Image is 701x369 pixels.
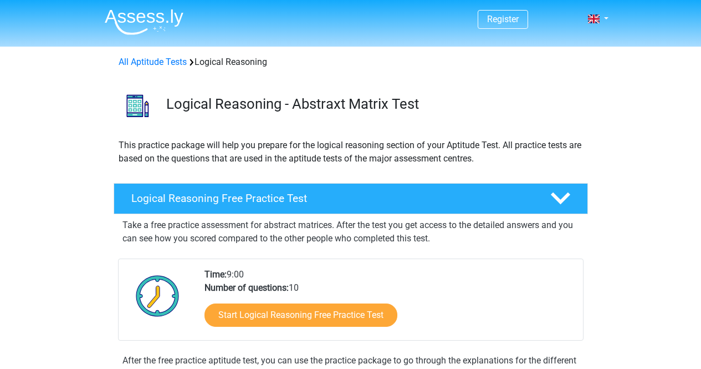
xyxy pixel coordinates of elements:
[114,82,161,129] img: logical reasoning
[109,183,592,214] a: Logical Reasoning Free Practice Test
[114,55,587,69] div: Logical Reasoning
[130,268,186,323] img: Clock
[204,282,289,293] b: Number of questions:
[119,139,583,165] p: This practice package will help you prepare for the logical reasoning section of your Aptitude Te...
[487,14,519,24] a: Register
[204,269,227,280] b: Time:
[204,304,397,327] a: Start Logical Reasoning Free Practice Test
[119,57,187,67] a: All Aptitude Tests
[122,219,579,245] p: Take a free practice assessment for abstract matrices. After the test you get access to the detai...
[105,9,183,35] img: Assessly
[166,95,579,113] h3: Logical Reasoning - Abstraxt Matrix Test
[131,192,533,205] h4: Logical Reasoning Free Practice Test
[196,268,582,340] div: 9:00 10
